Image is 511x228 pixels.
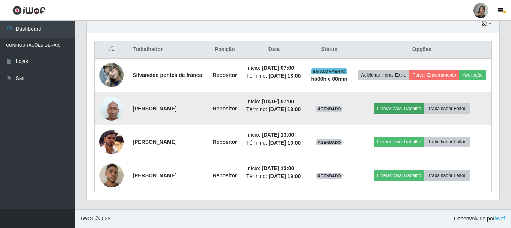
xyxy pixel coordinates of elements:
strong: Repositor [213,172,237,178]
time: [DATE] 13:00 [268,106,301,112]
img: 1737056523425.jpeg [99,92,124,124]
th: Trabalhador [128,41,208,59]
li: Início: [246,64,302,72]
th: Data [242,41,306,59]
button: Avaliação [459,70,486,80]
strong: Silvaneide pontes de franca [133,72,202,78]
span: Desenvolvido por [454,215,505,223]
th: Opções [352,41,492,59]
li: Término: [246,72,302,80]
strong: [PERSON_NAME] [133,172,176,178]
li: Início: [246,131,302,139]
li: Início: [246,98,302,106]
time: [DATE] 13:00 [262,165,294,171]
time: [DATE] 13:00 [262,132,294,138]
img: 1745451442211.jpeg [99,59,124,91]
img: 1749859968121.jpeg [99,154,124,197]
button: Trabalhador Faltou [424,103,470,114]
button: Liberar para Trabalho [374,103,424,114]
a: iWof [494,216,505,222]
span: © 2025 . [81,215,112,223]
button: Liberar para Trabalho [374,137,424,147]
img: 1734717801679.jpeg [99,130,124,154]
strong: [PERSON_NAME] [133,106,176,112]
li: Término: [246,106,302,113]
th: Status [306,41,352,59]
strong: Repositor [213,72,237,78]
time: [DATE] 19:00 [268,173,301,179]
strong: Repositor [213,106,237,112]
span: AGENDADO [316,173,342,179]
span: IWOF [81,216,95,222]
button: Trabalhador Faltou [424,170,470,181]
time: [DATE] 07:00 [262,65,294,71]
img: CoreUI Logo [12,6,46,15]
strong: [PERSON_NAME] [133,139,176,145]
button: Forçar Encerramento [409,70,460,80]
span: EM ANDAMENTO [311,68,347,74]
button: Adicionar Horas Extra [358,70,409,80]
strong: há 00 h e 00 min [311,76,348,82]
time: [DATE] 07:00 [262,98,294,104]
span: AGENDADO [316,139,342,145]
strong: Repositor [213,139,237,145]
span: AGENDADO [316,106,342,112]
th: Posição [208,41,242,59]
li: Término: [246,139,302,147]
time: [DATE] 19:00 [268,140,301,146]
time: [DATE] 13:00 [268,73,301,79]
button: Trabalhador Faltou [424,137,470,147]
li: Início: [246,165,302,172]
button: Liberar para Trabalho [374,170,424,181]
li: Término: [246,172,302,180]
